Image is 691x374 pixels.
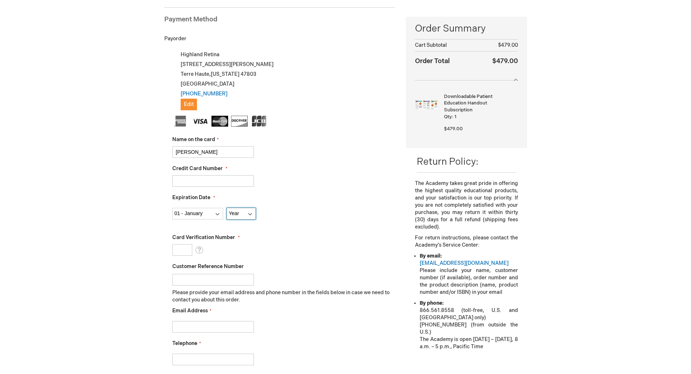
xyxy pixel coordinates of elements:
strong: By email: [420,253,442,259]
th: Cart Subtotal [415,40,477,52]
span: Return Policy: [417,156,478,168]
span: Customer Reference Number [172,263,244,270]
img: Discover [231,116,248,127]
span: Card Verification Number [172,234,235,241]
span: Expiration Date [172,194,210,201]
p: Please provide your email address and phone number in the fields below in case we need to contact... [172,289,395,304]
li: 866.561.8558 (toll-free, U.S. and [GEOGRAPHIC_DATA] only) [PHONE_NUMBER] (from outside the U.S.) ... [420,300,518,350]
span: Email Address [172,308,208,314]
input: Credit Card Number [172,175,254,187]
span: Order Summary [415,22,518,39]
img: Visa [192,116,209,127]
img: Downloadable Patient Education Handout Subscription [415,93,438,116]
span: $479.00 [444,126,463,132]
img: American Express [172,116,189,127]
strong: Downloadable Patient Education Handout Subscription [444,93,516,114]
span: $479.00 [498,42,518,48]
img: JCB [251,116,267,127]
li: Please include your name, customer number (if available), order number and the product descriptio... [420,252,518,296]
span: Name on the card [172,136,215,143]
img: MasterCard [211,116,228,127]
a: [PHONE_NUMBER] [181,91,227,97]
span: Telephone [172,340,197,346]
span: Edit [184,101,194,107]
a: [EMAIL_ADDRESS][DOMAIN_NAME] [420,260,509,266]
span: $479.00 [492,57,518,65]
strong: By phone: [420,300,444,306]
div: Payment Method [164,15,395,28]
strong: Order Total [415,56,450,66]
span: 1 [455,114,456,120]
button: Edit [181,99,197,110]
p: The Academy takes great pride in offering the highest quality educational products, and your sati... [415,180,518,231]
p: For return instructions, please contact the Academy’s Service Center: [415,234,518,249]
input: Card Verification Number [172,244,192,256]
div: Highland Retina [STREET_ADDRESS][PERSON_NAME] Terre Haute , 47803 [GEOGRAPHIC_DATA] [172,50,395,110]
span: [US_STATE] [211,71,239,77]
span: Payorder [164,36,186,42]
span: Credit Card Number [172,165,223,172]
span: Qty [444,114,452,120]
